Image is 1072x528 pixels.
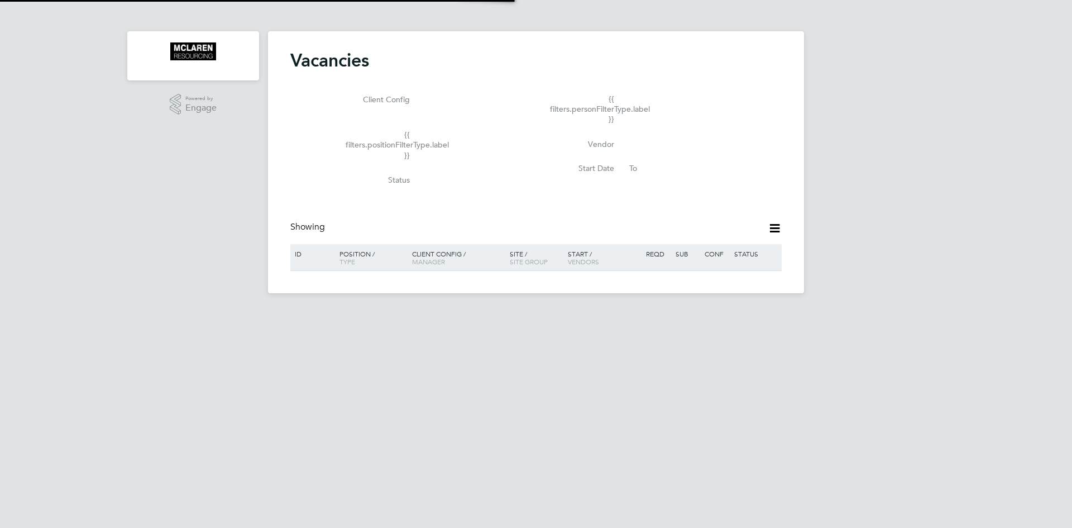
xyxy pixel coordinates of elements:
[702,244,731,263] div: Conf
[731,244,780,263] div: Status
[346,175,410,185] label: Status
[346,130,410,160] label: {{ filters.positionFilterType.label }}
[290,49,369,72] h2: Vacancies
[550,139,614,149] label: Vendor
[507,244,566,271] div: Site /
[331,244,409,271] div: Position /
[412,257,445,266] span: Manager
[565,244,643,271] div: Start /
[673,244,702,263] div: Sub
[643,244,672,263] div: Reqd
[510,257,548,266] span: Site Group
[409,244,507,271] div: Client Config /
[127,31,259,80] nav: Main navigation
[292,244,331,263] div: ID
[290,221,327,233] div: Showing
[626,161,640,175] span: To
[141,42,246,60] a: Go to home page
[185,94,217,103] span: Powered by
[185,103,217,113] span: Engage
[346,94,410,104] label: Client Config
[339,257,355,266] span: Type
[170,94,217,115] a: Powered byEngage
[568,257,599,266] span: Vendors
[550,94,614,125] label: {{ filters.personFilterType.label }}
[550,163,614,173] label: Start Date
[170,42,216,60] img: mclaren-logo-retina.png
